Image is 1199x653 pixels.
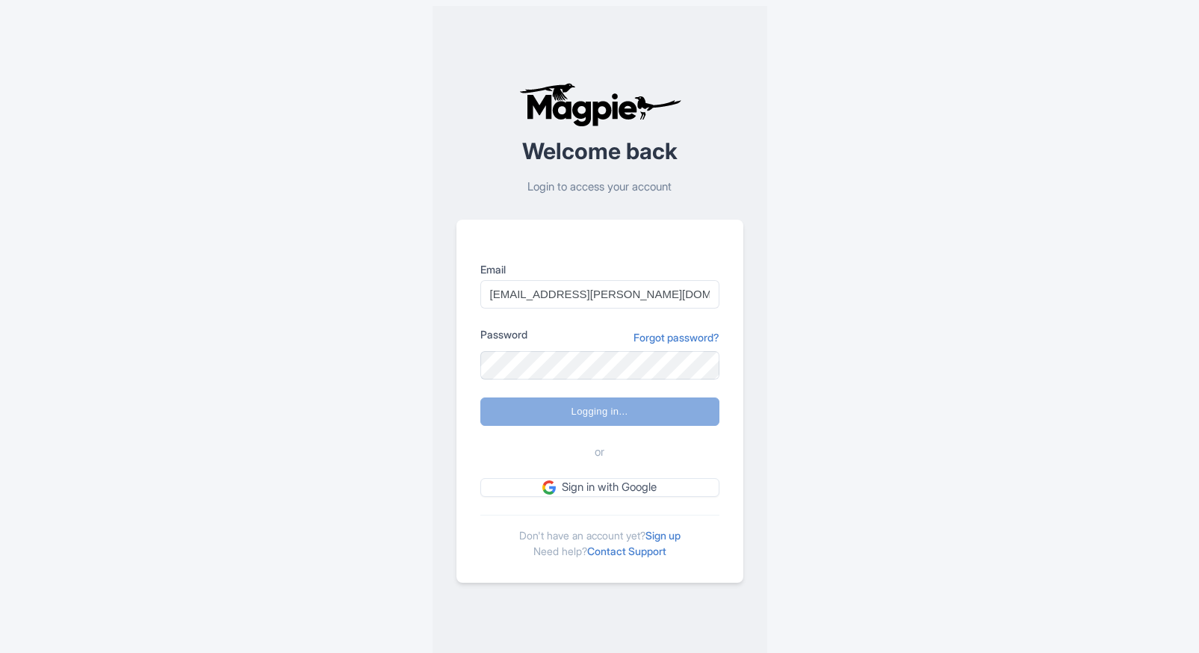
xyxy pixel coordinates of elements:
h2: Welcome back [456,139,743,164]
span: or [595,444,604,461]
label: Password [480,326,527,342]
a: Contact Support [587,545,666,557]
label: Email [480,261,719,277]
a: Sign in with Google [480,478,719,497]
p: Login to access your account [456,179,743,196]
img: logo-ab69f6fb50320c5b225c76a69d11143b.png [515,82,684,127]
a: Sign up [645,529,681,542]
div: Don't have an account yet? Need help? [480,515,719,559]
a: Forgot password? [633,329,719,345]
input: Logging in... [480,397,719,426]
img: google.svg [542,480,556,494]
input: you@example.com [480,280,719,309]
